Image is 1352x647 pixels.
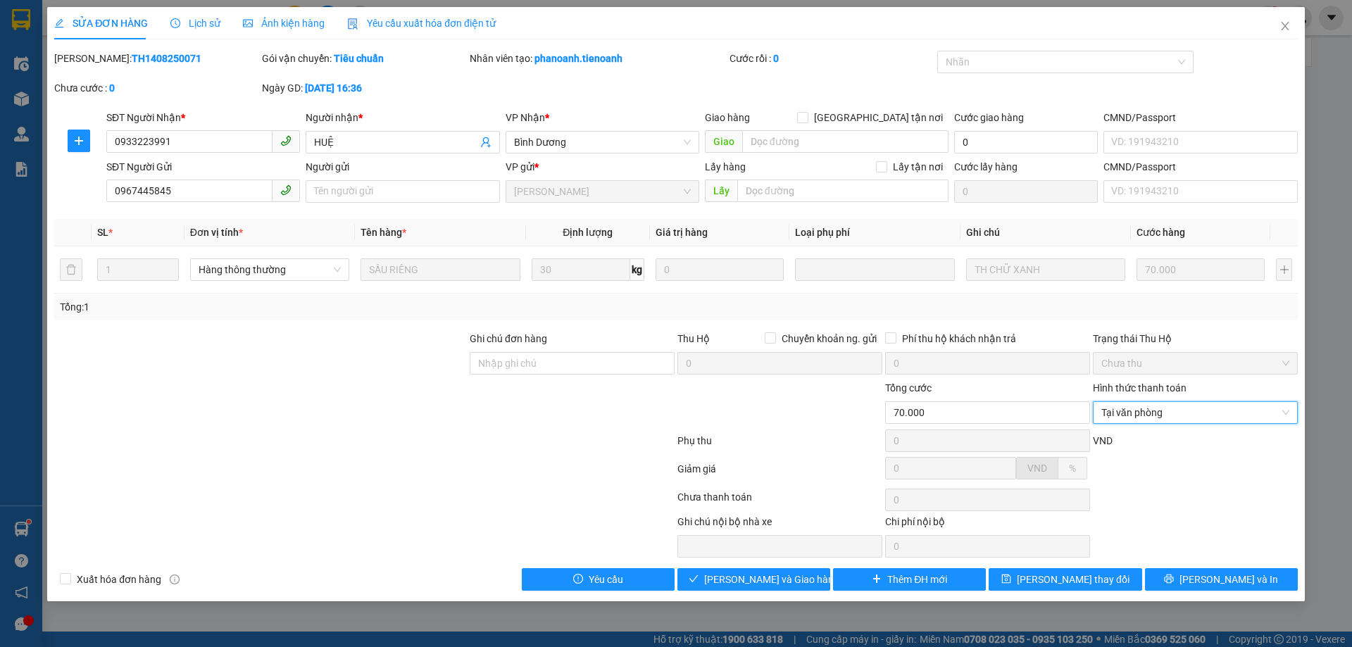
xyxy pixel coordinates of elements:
span: picture [243,18,253,28]
input: Ghi chú đơn hàng [470,352,675,375]
div: Trạng thái Thu Hộ [1093,331,1298,346]
span: plus [872,574,882,585]
span: phone [280,135,292,146]
span: kg [630,258,644,281]
span: Yêu cầu xuất hóa đơn điện tử [347,18,496,29]
span: exclamation-circle [573,574,583,585]
b: 0 [773,53,779,64]
span: Thu Hộ [677,333,710,344]
span: save [1001,574,1011,585]
input: Dọc đường [742,130,949,153]
input: Dọc đường [737,180,949,202]
span: Chưa thu [1101,353,1289,374]
span: VP Nhận [506,112,545,123]
b: 0 [109,82,115,94]
b: Tiêu chuẩn [334,53,384,64]
input: Cước lấy hàng [954,180,1098,203]
b: [DATE] 16:36 [305,82,362,94]
span: Tại văn phòng [1101,402,1289,423]
span: [GEOGRAPHIC_DATA] tận nơi [808,110,949,125]
div: Người nhận [306,110,499,125]
span: Đơn vị tính [190,227,243,238]
span: Tên hàng [361,227,406,238]
span: info-circle [170,574,180,584]
div: Gói vận chuyển: [262,51,467,66]
b: phanoanh.tienoanh [534,53,622,64]
div: CMND/Passport [1103,110,1297,125]
div: VP gửi [506,159,699,175]
span: [PERSON_NAME] thay đổi [1017,572,1129,587]
input: 0 [1137,258,1265,281]
button: plus [68,130,90,152]
button: plusThêm ĐH mới [833,568,986,591]
span: Lấy [705,180,737,202]
span: Bình Dương [514,132,691,153]
b: TH1408250071 [132,53,201,64]
div: Người gửi [306,159,499,175]
span: Chuyển khoản ng. gửi [776,331,882,346]
button: save[PERSON_NAME] thay đổi [989,568,1141,591]
div: SĐT Người Gửi [106,159,300,175]
div: Nhân viên tạo: [470,51,727,66]
span: clock-circle [170,18,180,28]
span: Giá trị hàng [656,227,708,238]
span: Lấy tận nơi [887,159,949,175]
span: SỬA ĐƠN HÀNG [54,18,148,29]
div: SĐT Người Nhận [106,110,300,125]
div: Tổng: 1 [60,299,522,315]
span: VND [1093,435,1113,446]
button: delete [60,258,82,281]
span: Ảnh kiện hàng [243,18,325,29]
th: Loại phụ phí [789,219,960,246]
div: Chưa cước : [54,80,259,96]
div: Phụ thu [676,433,884,458]
span: user-add [480,137,492,148]
div: Ghi chú nội bộ nhà xe [677,514,882,535]
button: printer[PERSON_NAME] và In [1145,568,1298,591]
span: Cước hàng [1137,227,1185,238]
div: [PERSON_NAME]: [54,51,259,66]
button: exclamation-circleYêu cầu [522,568,675,591]
button: check[PERSON_NAME] và Giao hàng [677,568,830,591]
span: Tổng cước [885,382,932,394]
span: Giao [705,130,742,153]
span: printer [1164,574,1174,585]
div: Chi phí nội bộ [885,514,1090,535]
button: Close [1265,7,1305,46]
input: Ghi Chú [966,258,1125,281]
span: % [1069,463,1076,474]
span: Thêm ĐH mới [887,572,947,587]
th: Ghi chú [960,219,1131,246]
span: phone [280,184,292,196]
label: Cước giao hàng [954,112,1024,123]
input: VD: Bàn, Ghế [361,258,520,281]
div: CMND/Passport [1103,159,1297,175]
span: Lịch sử [170,18,220,29]
span: VND [1027,463,1047,474]
span: Phí thu hộ khách nhận trả [896,331,1022,346]
span: edit [54,18,64,28]
span: Xuất hóa đơn hàng [71,572,167,587]
input: Cước giao hàng [954,131,1098,153]
div: Giảm giá [676,461,884,486]
span: Yêu cầu [589,572,623,587]
div: Ngày GD: [262,80,467,96]
span: close [1279,20,1291,32]
span: Giao hàng [705,112,750,123]
label: Ghi chú đơn hàng [470,333,547,344]
span: [PERSON_NAME] và Giao hàng [704,572,839,587]
img: icon [347,18,358,30]
span: Lấy hàng [705,161,746,172]
span: [PERSON_NAME] và In [1179,572,1278,587]
span: Cư Kuin [514,181,691,202]
span: check [689,574,699,585]
label: Cước lấy hàng [954,161,1018,172]
div: Cước rồi : [730,51,934,66]
span: plus [68,135,89,146]
button: plus [1276,258,1291,281]
input: 0 [656,258,784,281]
div: Chưa thanh toán [676,489,884,514]
span: Hàng thông thường [199,259,341,280]
span: Định lượng [563,227,613,238]
span: SL [97,227,108,238]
